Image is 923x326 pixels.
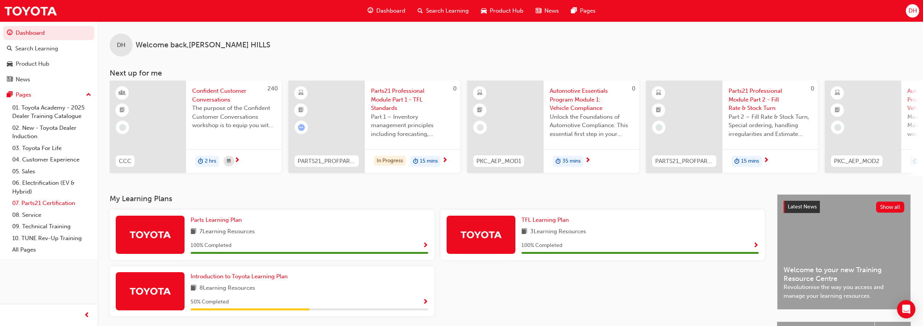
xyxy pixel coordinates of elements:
img: Trak [460,228,502,241]
span: book-icon [191,284,196,293]
span: duration-icon [555,157,561,166]
span: News [544,6,559,15]
span: DH [117,41,125,50]
span: DH [908,6,917,15]
span: 15 mins [420,157,438,166]
span: Pages [580,6,596,15]
span: duration-icon [913,157,918,166]
a: 0PARTS21_PROFPART1_0923_ELParts21 Professional Module Part 1 - TFL StandardsPart 1 – Inventory ma... [288,81,460,173]
div: In Progress [374,156,406,166]
span: next-icon [585,157,591,164]
span: learningRecordVerb_NONE-icon [834,124,841,131]
span: Part 2 – Fill Rate & Stock Turn, Special ordering, handling irregularities and Estimate Time of A... [729,113,812,139]
span: learningRecordVerb_NONE-icon [119,124,126,131]
button: Pages [3,88,94,102]
span: 3 Learning Resources [530,227,586,237]
span: 50 % Completed [191,298,229,307]
a: News [3,73,94,87]
span: up-icon [86,90,91,100]
a: 0PKC_AEP_MOD1Automotive Essentials Program Module 1: Vehicle ComplianceUnlock the Foundations of ... [467,81,639,173]
span: guage-icon [7,30,13,37]
a: 03. Toyota For Life [9,142,94,154]
span: 8 Learning Resources [199,284,255,293]
a: TFL Learning Plan [521,216,572,224]
a: Search Learning [3,42,94,56]
a: All Pages [9,244,94,256]
span: calendar-icon [227,157,231,166]
span: 15 mins [741,157,759,166]
span: CCC [119,157,131,166]
span: next-icon [763,157,769,164]
span: search-icon [7,45,12,52]
span: booktick-icon [656,105,661,115]
a: Introduction to Toyota Learning Plan [191,272,291,281]
a: 09. Technical Training [9,221,94,232]
span: learningResourceType_ELEARNING-icon [656,88,661,98]
span: book-icon [521,227,527,237]
span: Show Progress [423,299,428,306]
button: Show Progress [423,297,428,307]
img: Trak [129,228,171,241]
span: Dashboard [376,6,405,15]
a: 240CCCConfident Customer ConversationsThe purpose of the Confident Customer Conversations worksho... [110,81,282,173]
span: learningRecordVerb_ATTEMPT-icon [298,124,305,131]
span: 0 [811,85,814,92]
button: DH [906,4,919,18]
span: booktick-icon [298,105,304,115]
button: Show Progress [423,241,428,250]
span: next-icon [234,157,240,164]
span: Parts Learning Plan [191,216,242,223]
span: Parts21 Professional Module Part 1 - TFL Standards [371,87,454,113]
span: Search Learning [426,6,469,15]
a: 05. Sales [9,166,94,178]
span: Latest News [788,203,817,210]
span: car-icon [481,6,487,16]
span: news-icon [536,6,541,16]
span: Welcome back , [PERSON_NAME] HILLS [136,41,270,50]
span: duration-icon [413,157,418,166]
span: Automotive Essentials Program Module 1: Vehicle Compliance [550,87,633,113]
span: PARTS21_PROFPART1_0923_EL [298,157,356,166]
span: TFL Learning Plan [521,216,569,223]
a: Latest NewsShow all [784,201,904,213]
a: 01. Toyota Academy - 2025 Dealer Training Catalogue [9,102,94,122]
span: duration-icon [198,157,203,166]
span: search-icon [418,6,423,16]
span: news-icon [7,76,13,83]
a: Product Hub [3,57,94,71]
div: Pages [16,90,31,99]
div: Search Learning [15,44,58,53]
span: 0 [632,85,635,92]
span: 100 % Completed [191,241,232,250]
span: prev-icon [84,311,90,320]
button: Show all [876,202,905,213]
span: book-icon [191,227,196,237]
a: Parts Learning Plan [191,216,245,224]
span: Parts21 Professional Module Part 2 - Fill Rate & Stock Turn [729,87,812,113]
div: Product Hub [16,60,49,68]
span: PKC_AEP_MOD1 [476,157,521,166]
span: booktick-icon [477,105,483,115]
a: 0PARTS21_PROFPART2_0923_ELParts21 Professional Module Part 2 - Fill Rate & Stock TurnPart 2 – Fil... [646,81,818,173]
span: pages-icon [7,92,13,98]
img: Trak [4,2,57,19]
span: Welcome to your new Training Resource Centre [784,266,904,283]
h3: My Learning Plans [110,194,765,203]
h3: Next up for me [97,69,923,77]
span: next-icon [442,157,448,164]
a: 07. Parts21 Certification [9,197,94,209]
a: pages-iconPages [565,3,602,19]
span: Revolutionise the way you access and manage your learning resources. [784,283,904,300]
span: 35 mins [562,157,581,166]
div: Open Intercom Messenger [897,300,915,318]
span: The purpose of the Confident Customer Conversations workshop is to equip you with tools to commun... [192,104,275,130]
span: Unlock the Foundations of Automotive Compliance. This essential first step in your Automotive Ess... [550,113,633,139]
span: learningRecordVerb_NONE-icon [477,124,484,131]
span: Show Progress [423,242,428,249]
span: pages-icon [571,6,577,16]
span: 240 [267,85,278,92]
a: Dashboard [3,26,94,40]
a: 04. Customer Experience [9,154,94,166]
